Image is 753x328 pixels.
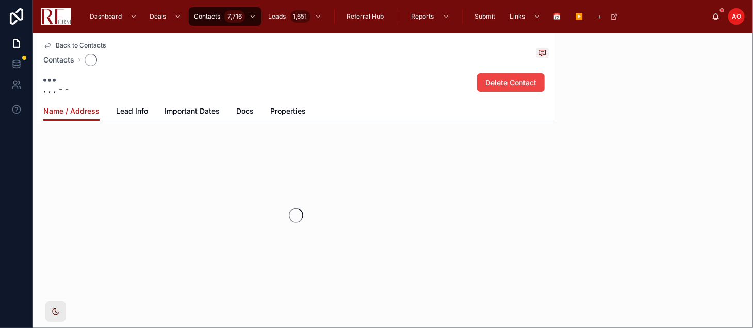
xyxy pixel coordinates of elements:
[165,106,220,116] span: Important Dates
[264,7,327,26] a: Leads1,651
[43,106,100,116] span: Name / Address
[116,102,148,122] a: Lead Info
[576,12,583,21] span: ▶️
[189,7,261,26] a: Contacts7,716
[470,7,503,26] a: Submit
[90,12,122,21] span: Dashboard
[224,10,245,23] div: 7,716
[236,102,254,122] a: Docs
[144,7,187,26] a: Deals
[290,10,310,23] div: 1,651
[553,12,561,21] span: 📅
[270,102,306,122] a: Properties
[475,12,496,21] span: Submit
[406,7,455,26] a: Reports
[150,12,166,21] span: Deals
[598,12,602,21] span: +
[510,12,526,21] span: Links
[485,77,536,88] span: Delete Contact
[270,106,306,116] span: Properties
[194,12,220,21] span: Contacts
[79,5,712,28] div: scrollable content
[593,7,623,26] a: +
[43,102,100,121] a: Name / Address
[165,102,220,122] a: Important Dates
[347,12,384,21] span: Referral Hub
[477,73,545,92] button: Delete Contact
[732,12,741,21] span: AO
[548,7,568,26] a: 📅
[56,41,106,50] span: Back to Contacts
[43,55,74,65] a: Contacts
[236,106,254,116] span: Docs
[412,12,434,21] span: Reports
[1,50,20,68] iframe: Spotlight
[43,83,69,95] span: , , , - -
[41,8,71,25] img: App logo
[116,106,148,116] span: Lead Info
[43,41,106,50] a: Back to Contacts
[85,7,142,26] a: Dashboard
[505,7,546,26] a: Links
[570,7,591,26] a: ▶️
[269,12,286,21] span: Leads
[342,7,391,26] a: Referral Hub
